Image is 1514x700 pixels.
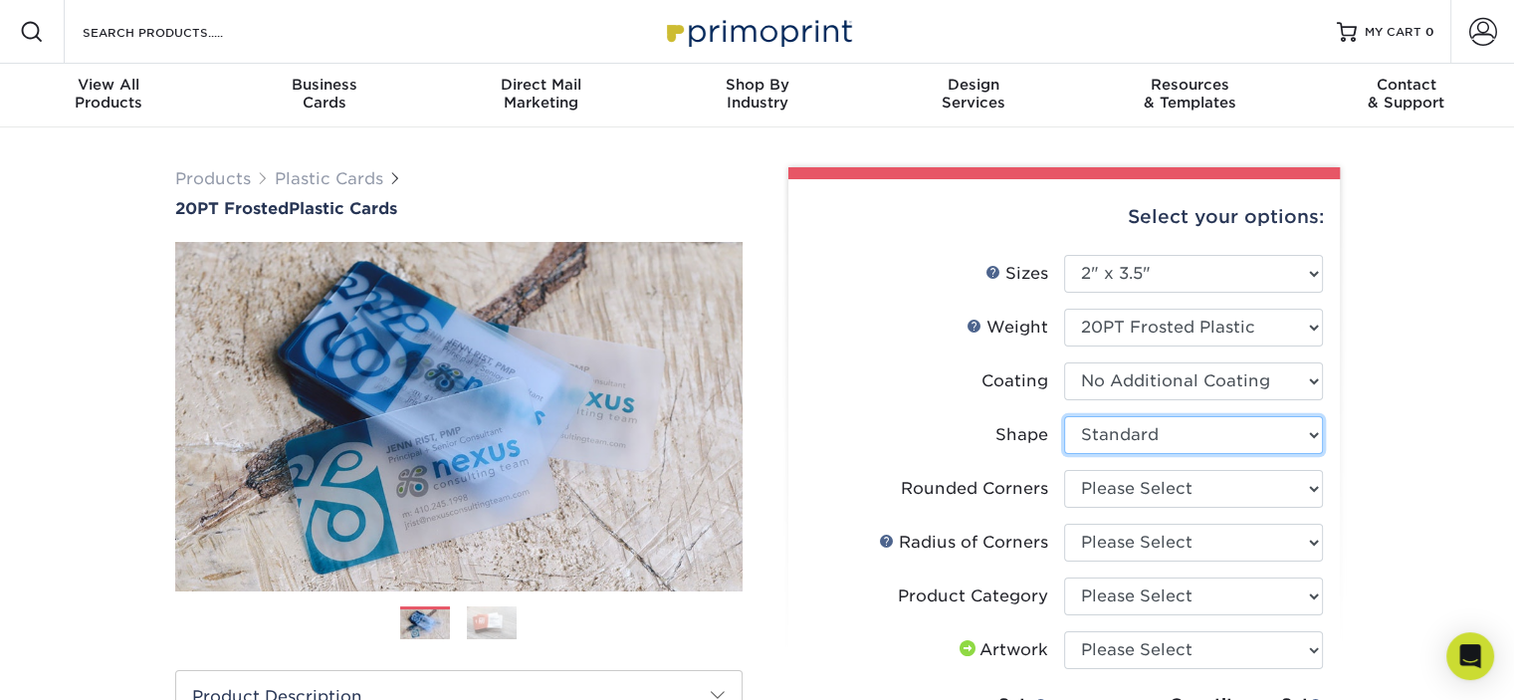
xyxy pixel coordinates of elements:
div: & Templates [1081,76,1297,112]
div: Open Intercom Messenger [1446,632,1494,680]
img: Plastic Cards 01 [400,607,450,641]
img: Plastic Cards 02 [467,606,517,640]
a: 20PT FrostedPlastic Cards [175,199,743,218]
div: Services [865,76,1081,112]
div: Coating [981,369,1048,393]
div: Select your options: [804,179,1324,255]
div: Sizes [985,262,1048,286]
span: 20PT Frosted [175,199,289,218]
div: & Support [1298,76,1514,112]
a: Direct MailMarketing [433,64,649,127]
img: 20PT Frosted 01 [175,220,743,612]
a: Shop ByIndustry [649,64,865,127]
div: Artwork [956,638,1048,662]
span: Shop By [649,76,865,94]
div: Cards [216,76,432,112]
span: Design [865,76,1081,94]
div: Shape [995,423,1048,447]
span: Business [216,76,432,94]
a: BusinessCards [216,64,432,127]
span: Contact [1298,76,1514,94]
div: Product Category [898,584,1048,608]
a: Plastic Cards [275,169,383,188]
div: Rounded Corners [901,477,1048,501]
span: Resources [1081,76,1297,94]
span: 0 [1425,25,1434,39]
span: MY CART [1365,24,1421,41]
div: Radius of Corners [879,531,1048,555]
h1: Plastic Cards [175,199,743,218]
a: Contact& Support [1298,64,1514,127]
div: Marketing [433,76,649,112]
a: Resources& Templates [1081,64,1297,127]
span: Direct Mail [433,76,649,94]
div: Weight [967,316,1048,340]
img: Primoprint [658,10,857,53]
a: DesignServices [865,64,1081,127]
input: SEARCH PRODUCTS..... [81,20,275,44]
a: Products [175,169,251,188]
div: Industry [649,76,865,112]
